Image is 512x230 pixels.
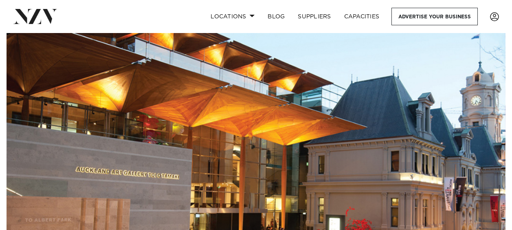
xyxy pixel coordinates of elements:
[338,8,386,25] a: Capacities
[391,8,478,25] a: Advertise your business
[291,8,337,25] a: SUPPLIERS
[204,8,261,25] a: Locations
[13,9,57,24] img: nzv-logo.png
[261,8,291,25] a: BLOG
